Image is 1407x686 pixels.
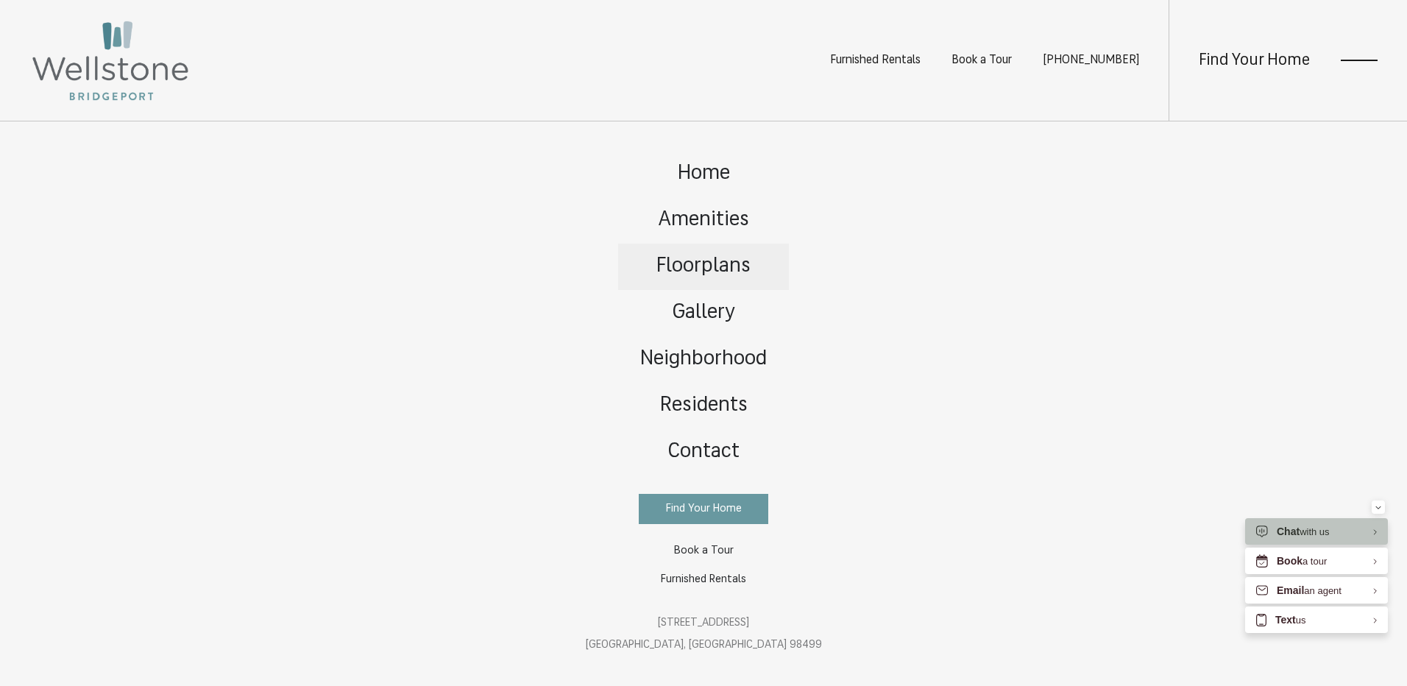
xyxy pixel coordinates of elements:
a: Furnished Rentals (opens in a new tab) [639,565,768,594]
span: Book a Tour [674,545,734,556]
a: Book a Tour [639,537,768,565]
span: Floorplans [656,256,751,277]
span: Find Your Home [666,503,742,514]
a: Go to Neighborhood [618,336,789,383]
a: Go to Gallery [618,290,789,336]
span: Furnished Rentals [661,574,746,585]
a: Get Directions to 12535 Bridgeport Way SW Lakewood, WA 98499 [586,618,822,651]
span: Residents [660,395,748,416]
a: Book a Tour [951,54,1012,66]
div: Main [586,136,822,671]
a: Call us at (253) 400-3144 [1043,54,1139,66]
span: [PHONE_NUMBER] [1043,54,1139,66]
a: Go to Floorplans [618,244,789,290]
a: Go to Amenities [618,197,789,244]
a: Find Your Home [639,494,768,524]
a: Go to Contact [618,429,789,475]
button: Open Menu [1341,54,1378,67]
span: Neighborhood [640,349,767,369]
a: Go to Residents [618,383,789,429]
a: Go to Home [618,151,789,197]
span: Contact [667,442,740,462]
span: Home [678,163,730,184]
span: Amenities [659,210,749,230]
a: Find Your Home [1199,52,1310,69]
img: Wellstone [29,18,191,103]
a: Furnished Rentals [830,54,921,66]
span: Gallery [673,303,735,323]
